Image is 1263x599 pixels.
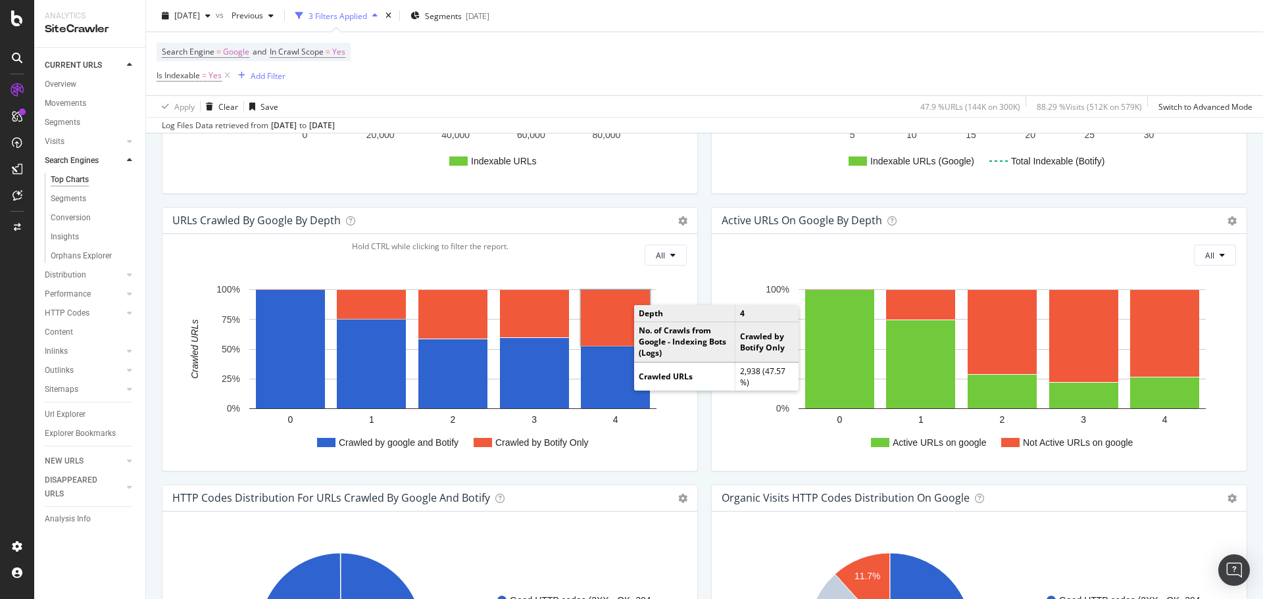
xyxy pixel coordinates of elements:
[45,78,76,91] div: Overview
[222,344,240,354] text: 50%
[466,10,489,21] div: [DATE]
[216,285,240,295] text: 100%
[1162,414,1168,425] text: 4
[162,120,335,132] div: Log Files Data retrieved from to
[332,43,345,61] span: Yes
[45,512,136,526] a: Analysis Info
[678,494,687,503] i: Options
[1158,101,1252,112] div: Switch to Advanced Mode
[253,46,266,57] span: and
[303,130,308,140] text: 0
[45,473,123,501] a: DISAPPEARED URLS
[45,454,123,468] a: NEW URLS
[645,245,687,266] button: All
[722,276,1231,460] svg: A chart.
[766,285,789,295] text: 100%
[201,96,238,117] button: Clear
[45,59,102,72] div: CURRENT URLS
[45,11,135,22] div: Analytics
[383,9,394,22] div: times
[471,156,537,166] text: Indexable URLs
[260,101,278,112] div: Save
[157,5,216,26] button: [DATE]
[45,408,136,421] a: Url Explorer
[223,43,249,61] span: Google
[45,22,135,37] div: SiteCrawler
[966,130,976,140] text: 15
[634,362,735,391] td: Crawled URLs
[613,414,618,425] text: 4
[735,305,799,322] td: 4
[722,212,882,229] h4: Active URLs on google by depth
[209,66,222,85] span: Yes
[45,287,123,301] a: Performance
[722,489,970,507] h4: Organic Visits HTTP Codes Distribution on google
[45,383,123,396] a: Sitemaps
[45,306,89,320] div: HTTP Codes
[735,362,799,391] td: 2,938 (47.57 %)
[735,322,799,362] td: Crawled by Botify Only
[157,96,195,117] button: Apply
[1023,437,1133,448] text: Not Active URLs on google
[920,101,1020,112] div: 47.9 % URLs ( 144K on 300K )
[45,427,136,441] a: Explorer Bookmarks
[45,383,78,396] div: Sitemaps
[366,130,395,140] text: 20,000
[51,192,136,206] a: Segments
[339,437,458,448] text: Crawled by google and Botify
[45,97,86,110] div: Movements
[45,325,136,339] a: Content
[45,135,64,149] div: Visits
[271,120,297,132] div: [DATE]
[233,68,285,84] button: Add Filter
[678,216,687,226] i: Options
[226,5,279,26] button: Previous
[309,10,367,21] div: 3 Filters Applied
[1085,130,1095,140] text: 25
[45,97,136,110] a: Movements
[45,59,123,72] a: CURRENT URLS
[1194,245,1236,266] button: All
[45,427,116,441] div: Explorer Bookmarks
[51,192,86,206] div: Segments
[173,276,682,460] div: A chart.
[226,10,263,21] span: Previous
[287,414,293,425] text: 0
[45,364,123,377] a: Outlinks
[189,320,200,379] text: Crawled URLs
[162,46,214,57] span: Search Engine
[172,212,341,229] h4: URLs Crawled by google by depth
[405,5,495,26] button: Segments[DATE]
[592,130,620,140] text: 80,000
[352,241,508,252] span: Hold CTRL while clicking to filter the report.
[174,101,195,112] div: Apply
[51,230,79,244] div: Insights
[1218,554,1250,586] div: Open Intercom Messenger
[326,46,330,57] span: =
[441,130,470,140] text: 40,000
[222,314,240,325] text: 75%
[45,154,123,168] a: Search Engines
[216,46,221,57] span: =
[906,130,917,140] text: 10
[244,96,278,117] button: Save
[45,116,80,130] div: Segments
[870,156,974,166] text: Indexable URLs (Google)
[290,5,383,26] button: 3 Filters Applied
[45,268,86,282] div: Distribution
[216,9,226,20] span: vs
[172,489,490,507] h4: HTTP Codes Distribution For URLs Crawled by google and Botify
[51,249,112,263] div: Orphans Explorer
[174,10,200,21] span: 2025 Oct. 5th
[918,414,924,425] text: 1
[51,173,136,187] a: Top Charts
[1153,96,1252,117] button: Switch to Advanced Mode
[45,135,123,149] a: Visits
[45,408,86,421] div: Url Explorer
[854,571,881,581] text: 11.7%
[51,173,89,187] div: Top Charts
[227,404,240,414] text: 0%
[532,414,537,425] text: 3
[425,10,462,21] span: Segments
